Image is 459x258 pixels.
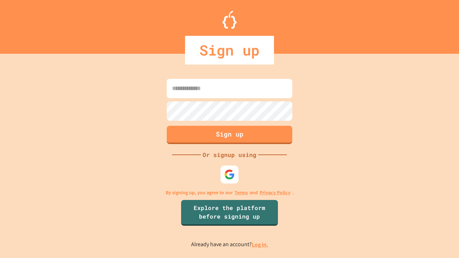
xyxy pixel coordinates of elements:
[167,126,292,144] button: Sign up
[201,150,258,159] div: Or signup using
[260,189,290,196] a: Privacy Policy
[222,11,237,29] img: Logo.svg
[224,169,235,180] img: google-icon.svg
[166,189,294,196] p: By signing up, you agree to our and .
[191,240,268,249] p: Already have an account?
[252,241,268,248] a: Log in.
[235,189,248,196] a: Terms
[181,200,278,226] a: Explore the platform before signing up
[185,36,274,64] div: Sign up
